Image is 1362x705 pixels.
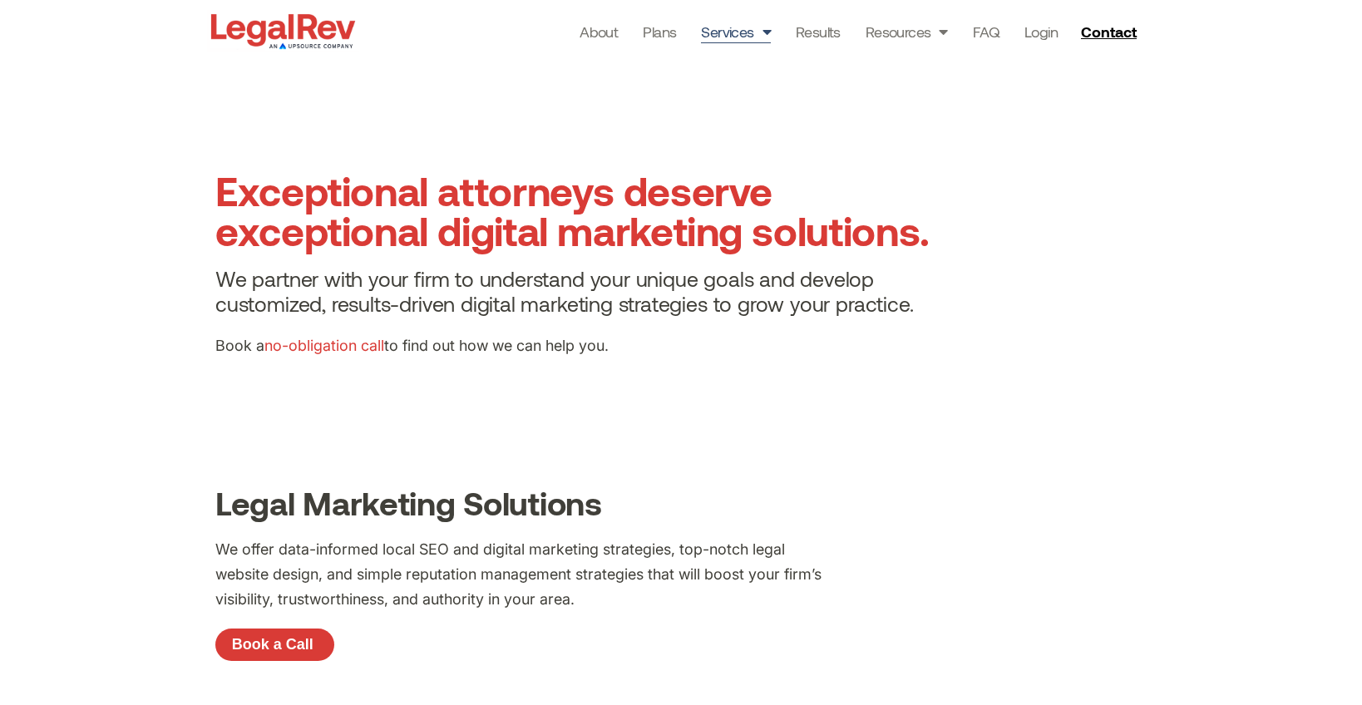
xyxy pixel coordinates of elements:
[701,20,771,43] a: Services
[232,637,313,652] span: Book a Call
[1081,24,1137,39] span: Contact
[264,337,384,354] a: no-obligation call
[866,20,948,43] a: Resources
[215,629,334,662] a: Book a Call
[643,20,676,43] a: Plans
[1074,18,1147,45] a: Contact
[1024,20,1058,43] a: Login
[973,20,999,43] a: FAQ
[215,537,822,612] p: We offer data-informed local SEO and digital marketing strategies, top-notch legal website design...
[796,20,841,43] a: Results
[580,20,618,43] a: About
[580,20,1058,43] nav: Menu
[215,170,957,250] h1: Exceptional attorneys deserve exceptional digital marketing solutions.
[215,333,957,358] p: Book a to find out how we can help you.​
[215,267,957,317] h4: We partner with your firm to understand your unique goals and develop customized, results-driven ...
[215,486,1147,520] h2: Legal Marketing Solutions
